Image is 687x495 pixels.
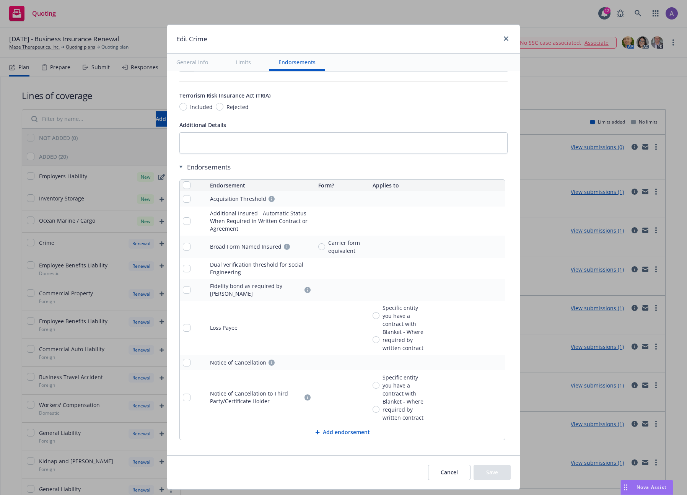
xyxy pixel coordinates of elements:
button: Cancel [428,465,470,480]
span: Rejected [226,103,249,111]
span: Blanket - Where required by written contract [383,328,423,352]
a: circleInformation [303,393,312,402]
span: Specific entity you have a contract with [383,373,423,397]
span: Terrorism Risk Insurance Act (TRIA) [179,92,270,99]
span: Specific entity you have a contract with [383,304,423,328]
h1: Edit Crime [176,34,207,44]
a: close [501,34,511,43]
div: Broad Form Named Insured [210,243,282,251]
span: Included [190,103,213,111]
a: circleInformation [267,194,276,204]
div: Drag to move [621,480,630,495]
input: Specific entity you have a contract with [373,382,379,389]
th: Form? [315,180,370,191]
th: Endorsement [207,180,315,191]
input: Blanket - Where required by written contract [373,406,379,413]
input: Carrier form equivalent [318,243,325,250]
input: Blanket - Where required by written contract [373,336,379,343]
span: Additional Details [179,121,226,129]
input: Specific entity you have a contract with [373,312,379,319]
input: Included [179,103,187,111]
div: Loss Payee [210,324,238,332]
button: Add endorsement [180,425,505,440]
a: circleInformation [282,242,291,251]
span: Nova Assist [637,484,667,490]
div: Fidelity bond as required by [PERSON_NAME] [210,282,302,298]
div: Endorsements [179,163,505,172]
span: Carrier form equivalent [328,239,366,255]
div: Notice of Cancellation [210,359,266,366]
button: Nova Assist [620,480,673,495]
div: Dual verification threshold for Social Engineering [210,261,312,276]
button: Endorsements [269,54,325,71]
a: circleInformation [303,285,312,295]
div: Acquisition Threshold [210,195,266,203]
div: Additional Insured - Automatic Status When Required in Written Contract or Agreement [210,210,312,233]
button: General info [167,54,217,71]
a: circleInformation [267,358,276,367]
button: Limits [226,54,260,71]
span: Blanket - Where required by written contract [383,397,423,422]
div: Notice of Cancellation to Third Party/Certificate Holder [210,390,302,405]
th: Applies to [370,180,505,191]
input: Rejected [216,103,223,111]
